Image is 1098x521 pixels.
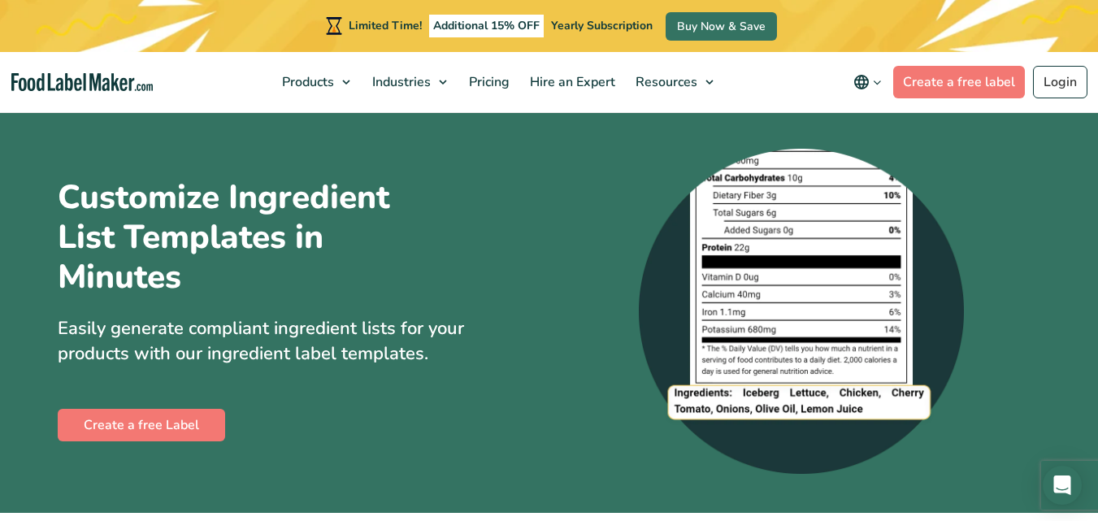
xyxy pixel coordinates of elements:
a: Buy Now & Save [666,12,777,41]
a: Login [1033,66,1087,98]
span: Limited Time! [349,18,422,33]
a: Create a free label [893,66,1025,98]
a: Hire an Expert [520,52,622,112]
a: Pricing [459,52,516,112]
span: Hire an Expert [525,73,617,91]
span: Products [277,73,336,91]
a: Products [272,52,358,112]
h1: Customize Ingredient List Templates in Minutes [58,178,448,297]
span: Industries [367,73,432,91]
a: Resources [626,52,722,112]
a: Create a free Label [58,409,225,441]
span: Resources [631,73,699,91]
span: Pricing [464,73,511,91]
span: Additional 15% OFF [429,15,544,37]
img: A zoomed-in screenshot of an ingredient list at the bottom of a nutrition label. [639,149,964,474]
div: Open Intercom Messenger [1043,466,1082,505]
p: Easily generate compliant ingredient lists for your products with our ingredient label templates. [58,316,537,367]
span: Yearly Subscription [551,18,653,33]
a: Industries [362,52,455,112]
